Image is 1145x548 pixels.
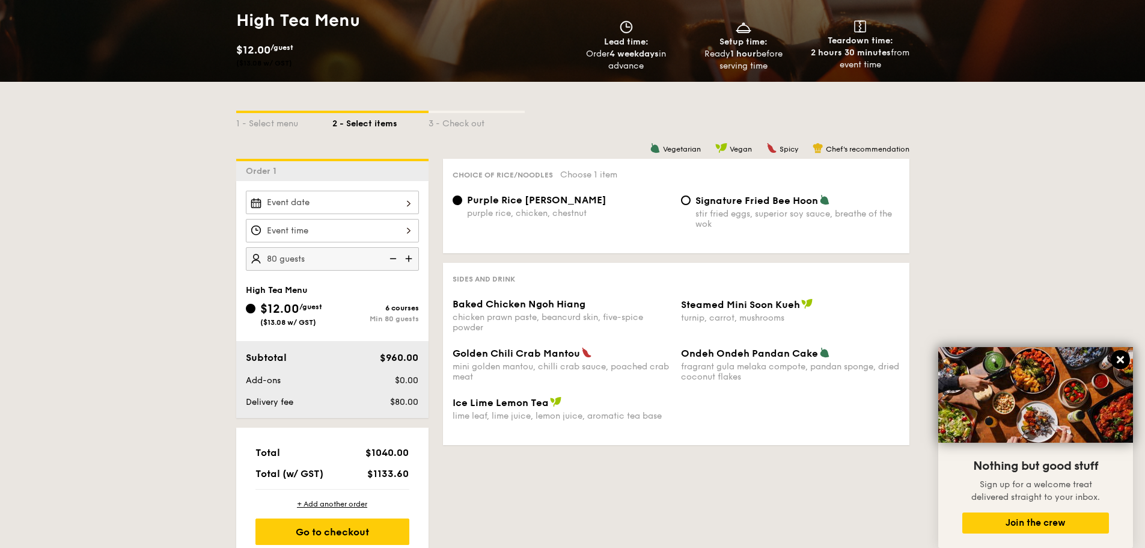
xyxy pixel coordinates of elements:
[766,143,777,153] img: icon-spicy.37a8142b.svg
[332,304,419,312] div: 6 courses
[550,396,562,407] img: icon-vegan.f8ff3823.svg
[938,347,1133,443] img: DSC07876-Edit02-Large.jpeg
[453,171,553,179] span: Choice of rice/noodles
[453,348,580,359] span: Golden Chili Crab Mantou
[695,209,900,229] div: stir fried eggs, superior soy sauce, breathe of the wok
[695,195,818,206] span: Signature Fried Bee Hoon
[236,43,270,57] span: $12.00
[453,411,671,421] div: lime leaf, lime juice, lemon juice, aromatic tea base
[581,347,592,358] img: icon-spicy.37a8142b.svg
[236,59,292,67] span: ($13.08 w/ GST)
[365,447,409,458] span: $1040.00
[383,247,401,270] img: icon-reduce.1d2dbef1.svg
[560,170,617,180] span: Choose 1 item
[236,10,568,31] h1: High Tea Menu
[971,479,1100,502] span: Sign up for a welcome treat delivered straight to your inbox.
[332,315,419,323] div: Min 80 guests
[453,298,585,310] span: Baked Chicken Ngoh Hiang
[255,499,409,509] div: + Add another order
[962,513,1109,534] button: Join the crew
[819,194,830,205] img: icon-vegetarian.fe4039eb.svg
[453,312,671,333] div: chicken prawn paste, beancurd skin, five-spice powder
[367,468,409,479] span: $1133.60
[650,143,661,153] img: icon-vegetarian.fe4039eb.svg
[246,191,419,214] input: Event date
[453,195,462,205] input: Purple Rice [PERSON_NAME]purple rice, chicken, chestnut
[260,318,316,327] span: ($13.08 w/ GST)
[681,299,800,310] span: Steamed Mini Soon Kueh
[390,397,418,407] span: $80.00
[604,37,649,47] span: Lead time:
[467,208,671,218] div: purple rice, chicken, chestnut
[826,145,909,153] span: Chef's recommendation
[395,375,418,386] span: $0.00
[453,275,515,283] span: Sides and Drink
[813,143,823,153] img: icon-chef-hat.a58ddaea.svg
[246,397,293,407] span: Delivery fee
[380,352,418,363] span: $960.00
[246,375,281,386] span: Add-ons
[270,43,293,52] span: /guest
[236,113,332,130] div: 1 - Select menu
[255,519,409,545] div: Go to checkout
[780,145,798,153] span: Spicy
[734,20,753,34] img: icon-dish.430c3a2e.svg
[453,397,549,408] span: Ice Lime Lemon Tea
[299,303,322,311] span: /guest
[681,313,900,323] div: turnip, carrot, mushrooms
[807,47,914,71] div: from event time
[681,348,818,359] span: Ondeh Ondeh Pandan Cake
[332,113,429,130] div: 2 - Select items
[246,219,419,242] input: Event time
[854,20,866,32] img: icon-teardown.65201eee.svg
[246,247,419,271] input: Number of guests
[401,247,419,270] img: icon-add.58712e84.svg
[819,347,830,358] img: icon-vegetarian.fe4039eb.svg
[467,194,606,206] span: Purple Rice [PERSON_NAME]
[246,166,281,176] span: Order 1
[609,49,659,59] strong: 4 weekdays
[828,35,893,46] span: Teardown time:
[801,298,813,309] img: icon-vegan.f8ff3823.svg
[260,302,299,316] span: $12.00
[617,20,635,34] img: icon-clock.2db775ea.svg
[681,195,691,205] input: Signature Fried Bee Hoonstir fried eggs, superior soy sauce, breathe of the wok
[663,145,701,153] span: Vegetarian
[246,285,308,295] span: High Tea Menu
[1111,350,1130,369] button: Close
[246,304,255,313] input: $12.00/guest($13.08 w/ GST)6 coursesMin 80 guests
[255,468,323,479] span: Total (w/ GST)
[811,48,891,58] strong: 2 hours 30 minutes
[681,362,900,382] div: fragrant gula melaka compote, pandan sponge, dried coconut flakes
[246,352,287,363] span: Subtotal
[715,143,727,153] img: icon-vegan.f8ff3823.svg
[973,459,1098,473] span: Nothing but good stuff
[255,447,280,458] span: Total
[429,113,525,130] div: 3 - Check out
[453,362,671,382] div: mini golden mantou, chilli crab sauce, poached crab meat
[719,37,768,47] span: Setup time:
[730,145,752,153] span: Vegan
[689,48,797,72] div: Ready before serving time
[730,49,756,59] strong: 1 hour
[573,48,680,72] div: Order in advance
